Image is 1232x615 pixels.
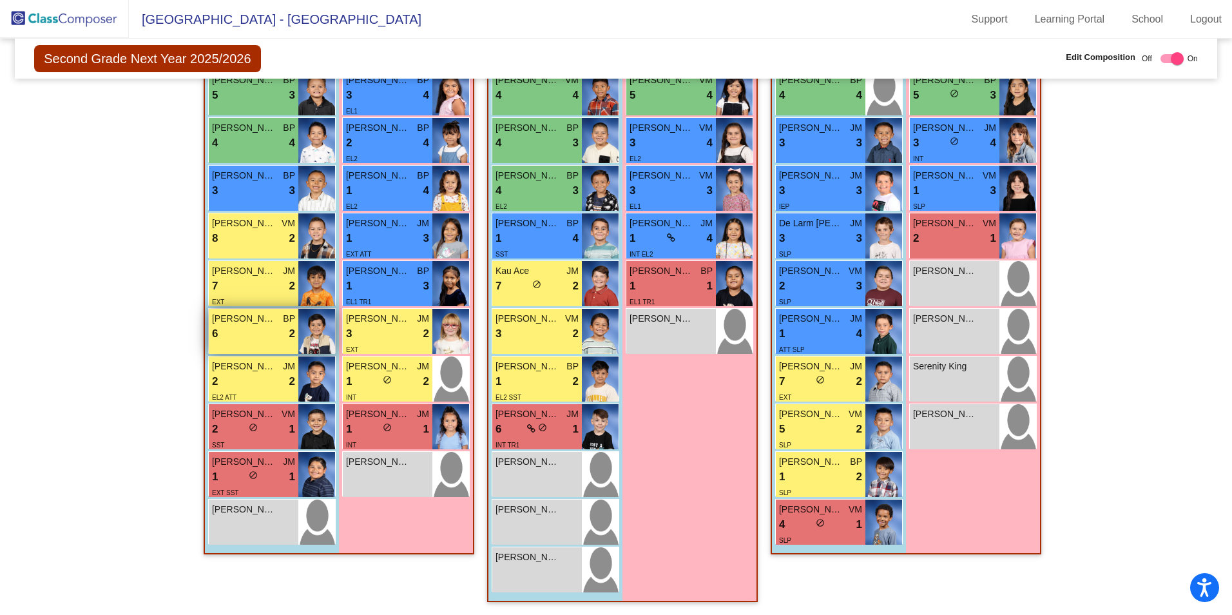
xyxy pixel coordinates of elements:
[346,455,410,469] span: [PERSON_NAME]
[212,360,276,373] span: [PERSON_NAME]
[496,360,560,373] span: [PERSON_NAME]
[496,326,501,342] span: 3
[850,312,862,326] span: JM
[565,73,579,87] span: VM
[1180,9,1232,30] a: Logout
[496,182,501,199] span: 4
[289,230,295,247] span: 2
[346,217,410,230] span: [PERSON_NAME] [PERSON_NAME]
[212,73,276,87] span: [PERSON_NAME]
[779,87,785,104] span: 4
[283,312,295,326] span: BP
[913,312,977,326] span: [PERSON_NAME]
[346,251,372,258] span: EXT ATT
[566,264,579,278] span: JM
[630,73,694,87] span: [PERSON_NAME]
[779,407,843,421] span: [PERSON_NAME]
[630,169,694,182] span: [PERSON_NAME] Genesis
[346,421,352,438] span: 1
[423,421,429,438] span: 1
[630,278,635,295] span: 1
[417,73,429,87] span: BP
[346,155,358,162] span: EL2
[346,121,410,135] span: [PERSON_NAME] [PERSON_NAME]
[779,135,785,151] span: 3
[913,230,919,247] span: 2
[212,469,218,485] span: 1
[856,373,862,390] span: 2
[346,360,410,373] span: [PERSON_NAME]
[212,312,276,326] span: [PERSON_NAME]
[707,135,713,151] span: 4
[417,169,429,182] span: BP
[984,121,996,135] span: JM
[779,503,843,516] span: [PERSON_NAME]
[289,373,295,390] span: 2
[849,407,862,421] span: VM
[856,182,862,199] span: 3
[423,373,429,390] span: 2
[212,455,276,469] span: [PERSON_NAME]
[289,135,295,151] span: 4
[630,87,635,104] span: 5
[573,135,579,151] span: 3
[779,516,785,533] span: 4
[496,251,508,258] span: SST
[630,182,635,199] span: 3
[346,394,356,401] span: INT
[913,203,925,210] span: SLP
[283,455,295,469] span: JM
[496,421,501,438] span: 6
[1142,53,1152,64] span: Off
[538,423,547,432] span: do_not_disturb_alt
[566,217,579,230] span: BP
[212,503,276,516] span: [PERSON_NAME]
[383,423,392,432] span: do_not_disturb_alt
[212,421,218,438] span: 2
[283,264,295,278] span: JM
[630,203,641,210] span: EL1
[346,278,352,295] span: 1
[913,182,919,199] span: 1
[573,230,579,247] span: 4
[573,421,579,438] span: 1
[423,182,429,199] span: 4
[779,394,791,401] span: EXT
[346,407,410,421] span: [PERSON_NAME] Serenity
[816,375,825,384] span: do_not_disturb_alt
[496,217,560,230] span: [PERSON_NAME]
[573,326,579,342] span: 2
[282,217,295,230] span: VM
[779,182,785,199] span: 3
[249,423,258,432] span: do_not_disturb_alt
[856,135,862,151] span: 3
[913,73,977,87] span: [PERSON_NAME]
[34,45,260,72] span: Second Grade Next Year 2025/2026
[850,360,862,373] span: JM
[699,169,713,182] span: VM
[913,87,919,104] span: 5
[532,280,541,289] span: do_not_disturb_alt
[212,264,276,278] span: [PERSON_NAME]
[779,264,843,278] span: [PERSON_NAME]
[496,203,507,210] span: EL2
[913,155,923,162] span: INT
[417,121,429,135] span: BP
[779,489,791,496] span: SLP
[630,155,641,162] span: EL2
[779,251,791,258] span: SLP
[1188,53,1198,64] span: On
[856,516,862,533] span: 1
[779,203,789,210] span: IEP
[346,230,352,247] span: 1
[496,442,519,449] span: INT TR1
[630,298,655,306] span: EL1 TR1
[496,407,560,421] span: [PERSON_NAME]
[630,135,635,151] span: 3
[913,264,977,278] span: [PERSON_NAME]
[779,360,843,373] span: [PERSON_NAME]
[283,169,295,182] span: BP
[630,121,694,135] span: [PERSON_NAME]
[699,73,713,87] span: VM
[212,87,218,104] span: 5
